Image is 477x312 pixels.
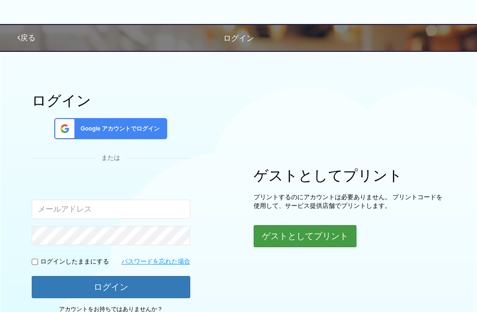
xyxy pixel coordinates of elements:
span: Google アカウントでログイン [77,125,160,133]
a: パスワードを忘れた場合 [122,257,190,266]
a: 戻る [17,34,36,42]
div: または [32,154,190,163]
button: ログイン [32,276,190,298]
span: ログイン [223,34,254,42]
input: メールアドレス [32,200,190,219]
p: ログインしたままにする [40,257,109,266]
button: ゲストとしてプリント [254,225,356,247]
h1: ゲストとしてプリント [254,168,446,183]
h1: ログイン [32,93,190,108]
p: プリントするのにアカウントは必要ありません。 プリントコードを使用して、サービス提供店舗でプリントします。 [254,193,446,211]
